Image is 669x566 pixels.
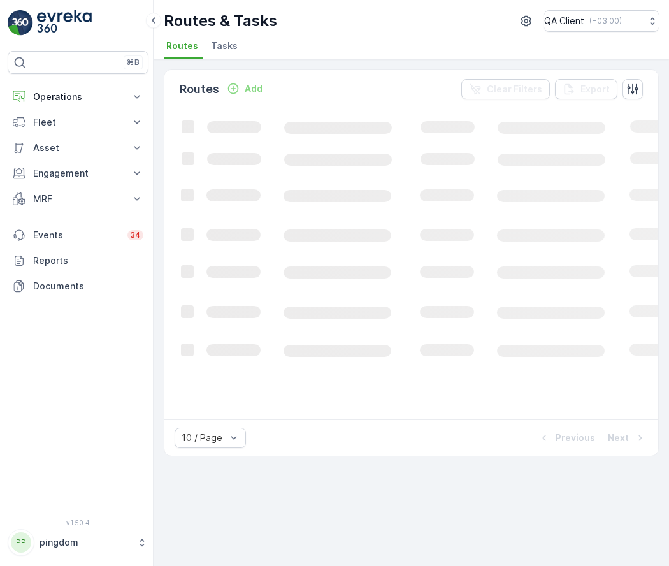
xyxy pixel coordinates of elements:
button: Engagement [8,161,148,186]
p: Asset [33,141,123,154]
p: Engagement [33,167,123,180]
p: ( +03:00 ) [589,16,622,26]
button: Clear Filters [461,79,550,99]
a: Documents [8,273,148,299]
button: Asset [8,135,148,161]
img: logo [8,10,33,36]
p: QA Client [544,15,584,27]
span: Tasks [211,40,238,52]
button: Operations [8,84,148,110]
p: Events [33,229,120,242]
p: MRF [33,192,123,205]
p: ⌘B [127,57,140,68]
button: Next [607,430,648,446]
p: Clear Filters [487,83,542,96]
p: Reports [33,254,143,267]
p: 34 [130,230,141,240]
span: v 1.50.4 [8,519,148,526]
p: Operations [33,91,123,103]
p: Documents [33,280,143,293]
p: Next [608,432,629,444]
p: Export [580,83,610,96]
button: PPpingdom [8,529,148,556]
button: Fleet [8,110,148,135]
button: QA Client(+03:00) [544,10,659,32]
p: pingdom [40,536,131,549]
button: Export [555,79,617,99]
a: Reports [8,248,148,273]
p: Add [245,82,263,95]
p: Routes & Tasks [164,11,277,31]
button: MRF [8,186,148,212]
div: PP [11,532,31,553]
img: logo_light-DOdMpM7g.png [37,10,92,36]
p: Routes [180,80,219,98]
a: Events34 [8,222,148,248]
span: Routes [166,40,198,52]
button: Add [222,81,268,96]
button: Previous [536,430,596,446]
p: Fleet [33,116,123,129]
p: Previous [556,432,595,444]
